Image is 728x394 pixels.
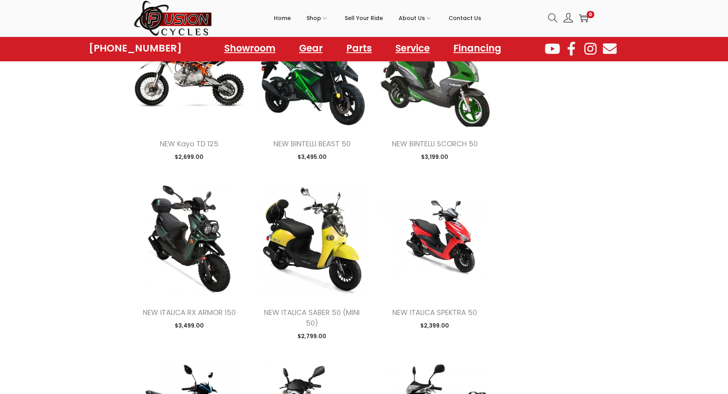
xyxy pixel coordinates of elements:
[212,0,542,36] nav: Primary navigation
[297,153,327,161] span: 3,495.00
[216,39,509,57] nav: Menu
[274,8,291,28] span: Home
[89,43,182,54] a: [PHONE_NUMBER]
[297,332,326,340] span: 2,799.00
[175,153,203,161] span: 2,699.00
[392,307,477,317] a: NEW ITALICA SPEKTRA 50
[579,13,588,23] a: 0
[143,307,236,317] a: NEW ITALICA RX ARMOR 150
[297,332,301,340] span: $
[307,8,321,28] span: Shop
[449,0,481,36] a: Contact Us
[420,322,424,330] span: $
[307,0,329,36] a: Shop
[420,322,449,330] span: 2,399.00
[273,139,351,149] a: NEW BINTELLI BEAST 50
[399,8,425,28] span: About Us
[399,0,433,36] a: About Us
[421,153,448,161] span: 3,199.00
[338,39,380,57] a: Parts
[264,307,360,328] a: NEW ITALICA SABER 50 (MINI 50)
[297,153,301,161] span: $
[388,39,438,57] a: Service
[175,322,178,330] span: $
[175,153,178,161] span: $
[445,39,509,57] a: Financing
[345,0,383,36] a: Sell Your Ride
[421,153,425,161] span: $
[345,8,383,28] span: Sell Your Ride
[274,0,291,36] a: Home
[216,39,283,57] a: Showroom
[291,39,331,57] a: Gear
[175,322,204,330] span: 3,499.00
[134,16,245,127] img: Product image
[392,139,478,149] a: NEW BINTELLI SCORCH 50
[160,139,218,149] a: NEW Kayo TD 125
[449,8,481,28] span: Contact Us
